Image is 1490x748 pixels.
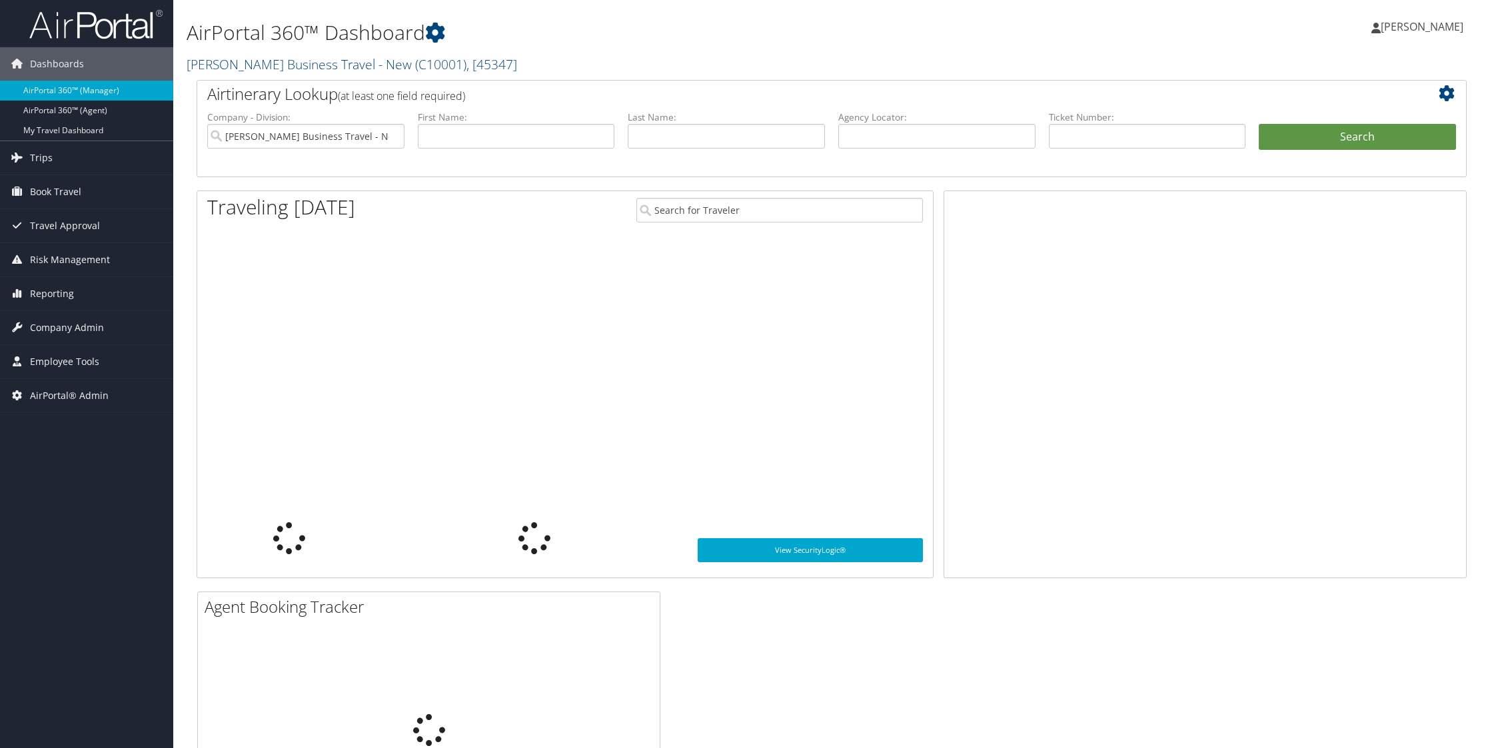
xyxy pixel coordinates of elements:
[418,111,615,124] label: First Name:
[187,55,517,73] a: [PERSON_NAME] Business Travel - New
[466,55,517,73] span: , [ 45347 ]
[30,243,110,276] span: Risk Management
[30,47,84,81] span: Dashboards
[29,9,163,40] img: airportal-logo.png
[30,209,100,242] span: Travel Approval
[1381,19,1463,34] span: [PERSON_NAME]
[207,193,355,221] h1: Traveling [DATE]
[338,89,465,103] span: (at least one field required)
[30,175,81,208] span: Book Travel
[636,198,923,222] input: Search for Traveler
[415,55,466,73] span: ( C10001 )
[1371,7,1477,47] a: [PERSON_NAME]
[1259,124,1456,151] button: Search
[30,277,74,310] span: Reporting
[207,83,1350,105] h2: Airtinerary Lookup
[628,111,825,124] label: Last Name:
[30,379,109,412] span: AirPortal® Admin
[30,345,99,378] span: Employee Tools
[838,111,1036,124] label: Agency Locator:
[1049,111,1246,124] label: Ticket Number:
[698,538,923,562] a: View SecurityLogic®
[205,595,660,618] h2: Agent Booking Tracker
[207,111,404,124] label: Company - Division:
[30,311,104,344] span: Company Admin
[187,19,1047,47] h1: AirPortal 360™ Dashboard
[30,141,53,175] span: Trips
